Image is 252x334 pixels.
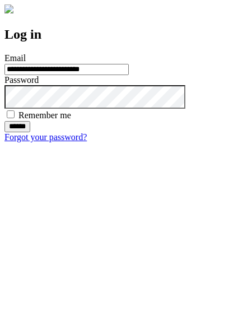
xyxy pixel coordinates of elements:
label: Password [4,75,39,85]
h2: Log in [4,27,248,42]
a: Forgot your password? [4,132,87,142]
label: Email [4,53,26,63]
label: Remember me [18,110,71,120]
img: logo-4e3dc11c47720685a147b03b5a06dd966a58ff35d612b21f08c02c0306f2b779.png [4,4,13,13]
